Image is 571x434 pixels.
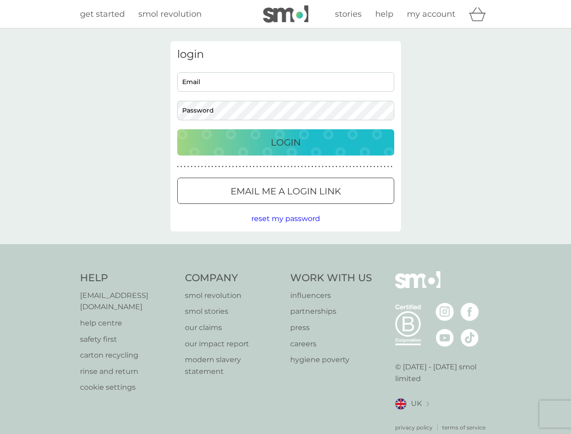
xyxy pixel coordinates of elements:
[185,354,281,377] a: modern slavery statement
[271,135,301,150] p: Login
[80,366,176,377] a: rinse and return
[375,8,393,21] a: help
[232,165,234,169] p: ●
[305,165,307,169] p: ●
[325,165,327,169] p: ●
[335,165,337,169] p: ●
[442,423,486,432] a: terms of service
[185,290,281,302] a: smol revolution
[177,48,394,61] h3: login
[395,398,406,410] img: UK flag
[242,165,244,169] p: ●
[380,165,382,169] p: ●
[343,165,344,169] p: ●
[290,354,372,366] a: hygiene poverty
[308,165,310,169] p: ●
[315,165,317,169] p: ●
[290,271,372,285] h4: Work With Us
[239,165,241,169] p: ●
[297,165,299,169] p: ●
[311,165,313,169] p: ●
[294,165,296,169] p: ●
[185,271,281,285] h4: Company
[212,165,213,169] p: ●
[201,165,203,169] p: ●
[335,8,362,21] a: stories
[138,8,202,21] a: smol revolution
[185,322,281,334] p: our claims
[80,382,176,393] a: cookie settings
[407,9,455,19] span: my account
[291,165,293,169] p: ●
[301,165,303,169] p: ●
[363,165,365,169] p: ●
[426,401,429,406] img: select a new location
[138,9,202,19] span: smol revolution
[263,165,265,169] p: ●
[290,338,372,350] p: careers
[225,165,227,169] p: ●
[332,165,334,169] p: ●
[187,165,189,169] p: ●
[222,165,224,169] p: ●
[349,165,351,169] p: ●
[373,165,375,169] p: ●
[284,165,286,169] p: ●
[205,165,207,169] p: ●
[185,306,281,317] a: smol stories
[370,165,372,169] p: ●
[280,165,282,169] p: ●
[335,9,362,19] span: stories
[177,178,394,204] button: Email me a login link
[177,165,179,169] p: ●
[80,317,176,329] a: help centre
[236,165,237,169] p: ●
[180,165,182,169] p: ●
[461,303,479,321] img: visit the smol Facebook page
[80,9,125,19] span: get started
[80,349,176,361] a: carton recycling
[277,165,279,169] p: ●
[395,271,440,302] img: smol
[395,423,433,432] a: privacy policy
[177,129,394,156] button: Login
[322,165,324,169] p: ●
[436,329,454,347] img: visit the smol Youtube page
[377,165,379,169] p: ●
[231,184,341,198] p: Email me a login link
[346,165,348,169] p: ●
[290,306,372,317] a: partnerships
[185,338,281,350] a: our impact report
[267,165,269,169] p: ●
[80,334,176,345] a: safety first
[198,165,199,169] p: ●
[384,165,386,169] p: ●
[290,290,372,302] a: influencers
[256,165,258,169] p: ●
[250,165,251,169] p: ●
[194,165,196,169] p: ●
[407,8,455,21] a: my account
[263,5,308,23] img: smol
[387,165,389,169] p: ●
[270,165,272,169] p: ●
[290,322,372,334] p: press
[360,165,362,169] p: ●
[436,303,454,321] img: visit the smol Instagram page
[251,213,320,225] button: reset my password
[80,290,176,313] a: [EMAIL_ADDRESS][DOMAIN_NAME]
[395,361,491,384] p: © [DATE] - [DATE] smol limited
[184,165,186,169] p: ●
[469,5,491,23] div: basket
[80,271,176,285] h4: Help
[208,165,210,169] p: ●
